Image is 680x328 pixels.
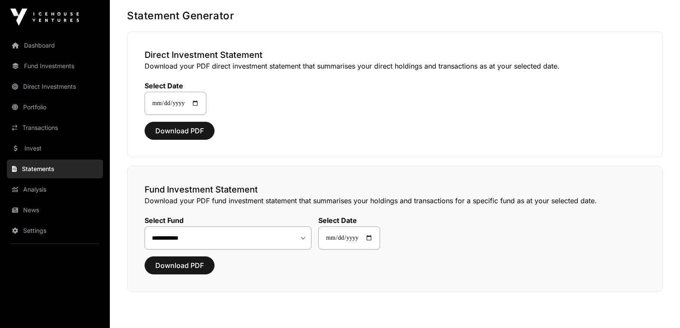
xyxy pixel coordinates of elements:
p: Download your PDF direct investment statement that summarises your direct holdings and transactio... [145,61,645,71]
h1: Statement Generator [127,9,663,23]
a: Analysis [7,180,103,199]
img: Icehouse Ventures Logo [10,9,79,26]
span: Download PDF [155,126,204,136]
h3: Fund Investment Statement [145,184,645,196]
label: Select Date [318,216,380,225]
a: Invest [7,139,103,158]
p: Download your PDF fund investment statement that summarises your holdings and transactions for a ... [145,196,645,206]
iframe: Chat Widget [637,287,680,328]
span: Download PDF [155,260,204,271]
a: Fund Investments [7,57,103,75]
a: Settings [7,221,103,240]
a: Direct Investments [7,77,103,96]
a: News [7,201,103,220]
button: Download PDF [145,256,215,274]
label: Select Fund [145,216,311,225]
a: Statements [7,159,103,178]
a: Transactions [7,118,103,137]
a: Download PDF [145,265,215,274]
button: Download PDF [145,122,215,140]
a: Dashboard [7,36,103,55]
a: Download PDF [145,130,215,139]
a: Portfolio [7,98,103,117]
h3: Direct Investment Statement [145,49,645,61]
label: Select Date [145,81,206,90]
